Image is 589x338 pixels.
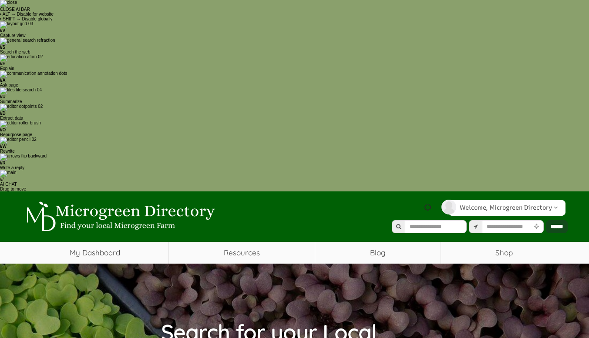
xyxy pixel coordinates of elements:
[21,201,217,232] img: Microgreen Directory
[21,242,169,264] a: My Dashboard
[169,242,315,264] a: Resources
[532,224,541,230] i: Use Current Location
[441,200,456,214] img: profile profile holder
[448,200,565,216] a: Welcome, Microgreen Directory
[315,242,441,264] a: Blog
[441,242,568,264] a: Shop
